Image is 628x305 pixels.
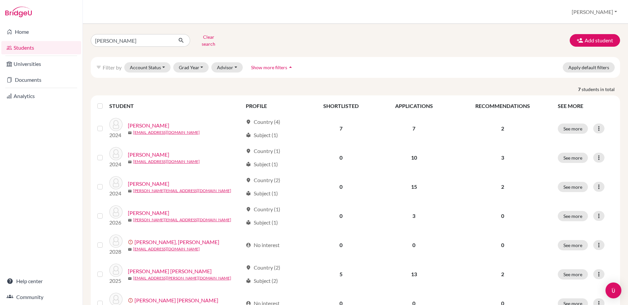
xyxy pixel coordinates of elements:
[246,219,278,227] div: Subject (1)
[1,57,81,71] a: Universities
[582,86,620,93] span: students in total
[455,270,550,278] p: 2
[128,218,132,222] span: mail
[173,62,209,73] button: Grad Year
[128,151,169,159] a: [PERSON_NAME]
[246,278,251,283] span: local_library
[128,277,132,280] span: mail
[109,219,123,227] p: 2026
[246,205,280,213] div: Country (1)
[287,64,294,71] i: arrow_drop_up
[109,98,242,114] th: STUDENT
[563,62,615,73] button: Apply default filters
[377,260,451,289] td: 13
[451,98,554,114] th: RECOMMENDATIONS
[305,143,377,172] td: 0
[133,188,231,194] a: [PERSON_NAME][EMAIL_ADDRESS][DOMAIN_NAME]
[305,114,377,143] td: 7
[558,182,588,192] button: See more
[377,201,451,230] td: 3
[109,147,123,160] img: Hernandez, Lucas
[246,241,280,249] div: No interest
[246,220,251,225] span: local_library
[109,277,123,285] p: 2025
[133,246,200,252] a: [EMAIL_ADDRESS][DOMAIN_NAME]
[128,160,132,164] span: mail
[1,89,81,103] a: Analytics
[103,64,122,71] span: Filter by
[558,240,588,250] button: See more
[455,212,550,220] p: 0
[305,230,377,260] td: 0
[128,131,132,135] span: mail
[246,265,251,270] span: location_on
[109,118,123,131] img: Hernandez, Daniel
[377,98,451,114] th: APPLICATIONS
[246,118,280,126] div: Country (4)
[134,238,219,246] a: [PERSON_NAME], [PERSON_NAME]
[455,241,550,249] p: 0
[1,73,81,86] a: Documents
[246,277,278,285] div: Subject (2)
[455,125,550,132] p: 2
[251,65,287,70] span: Show more filters
[246,131,278,139] div: Subject (1)
[109,205,123,219] img: Hernández, Sofía
[558,269,588,280] button: See more
[578,86,582,93] strong: 7
[128,267,212,275] a: [PERSON_NAME] [PERSON_NAME]
[134,296,218,304] a: [PERSON_NAME] [PERSON_NAME]
[455,183,550,191] p: 2
[109,189,123,197] p: 2024
[246,148,251,154] span: location_on
[133,275,231,281] a: [EMAIL_ADDRESS][PERSON_NAME][DOMAIN_NAME]
[305,98,377,114] th: SHORTLISTED
[570,34,620,47] button: Add student
[246,207,251,212] span: location_on
[128,239,134,245] span: error_outline
[558,124,588,134] button: See more
[1,41,81,54] a: Students
[246,191,251,196] span: local_library
[109,264,123,277] img: Mendieta Hernandez, Felipe
[1,275,81,288] a: Help center
[91,34,173,47] input: Find student by name...
[246,242,251,248] span: account_circle
[246,264,280,272] div: Country (2)
[377,172,451,201] td: 15
[1,25,81,38] a: Home
[455,154,550,162] p: 3
[377,114,451,143] td: 7
[569,6,620,18] button: [PERSON_NAME]
[246,178,251,183] span: location_on
[128,122,169,129] a: [PERSON_NAME]
[109,234,123,248] img: Hernandez Giacomin, Luisana
[554,98,617,114] th: SEE MORE
[128,247,132,251] span: mail
[133,217,231,223] a: [PERSON_NAME][EMAIL_ADDRESS][DOMAIN_NAME]
[558,153,588,163] button: See more
[246,160,278,168] div: Subject (1)
[211,62,243,73] button: Advisor
[242,98,305,114] th: PROFILE
[133,159,200,165] a: [EMAIL_ADDRESS][DOMAIN_NAME]
[305,260,377,289] td: 5
[128,189,132,193] span: mail
[246,189,278,197] div: Subject (1)
[305,172,377,201] td: 0
[128,209,169,217] a: [PERSON_NAME]
[605,282,621,298] div: Open Intercom Messenger
[558,211,588,221] button: See more
[246,176,280,184] div: Country (2)
[245,62,299,73] button: Show more filtersarrow_drop_up
[377,143,451,172] td: 10
[124,62,171,73] button: Account Status
[246,147,280,155] div: Country (1)
[109,176,123,189] img: Hernandez, Mariano
[246,132,251,138] span: local_library
[5,7,32,17] img: Bridge-U
[377,230,451,260] td: 0
[133,129,200,135] a: [EMAIL_ADDRESS][DOMAIN_NAME]
[96,65,101,70] i: filter_list
[109,248,123,256] p: 2028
